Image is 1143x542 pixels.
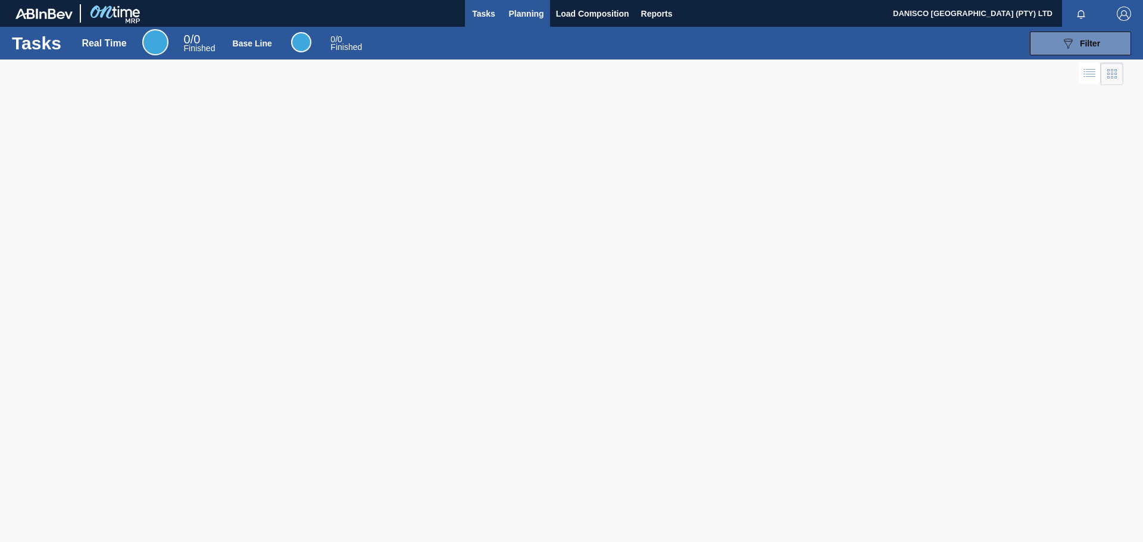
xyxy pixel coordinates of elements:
[330,35,335,44] span: 0
[291,32,311,52] div: Base Line
[641,7,673,21] span: Reports
[184,33,190,46] span: 0
[82,38,126,49] div: Real Time
[330,42,362,52] span: Finished
[509,7,544,21] span: Planning
[471,7,497,21] span: Tasks
[15,8,73,19] img: TNhmsLtSVTkK8tSr43FrP2fwEKptu5GPRR3wAAAABJRU5ErkJggg==
[184,35,216,52] div: Real Time
[184,43,216,53] span: Finished
[556,7,629,21] span: Load Composition
[1117,7,1131,21] img: Logout
[330,35,342,44] span: / 0
[142,29,168,55] div: Real Time
[1062,5,1100,22] button: Notifications
[233,39,272,48] div: Base Line
[1080,39,1100,48] span: Filter
[184,33,201,46] span: / 0
[12,36,64,50] h1: Tasks
[1030,32,1131,55] button: Filter
[330,36,362,51] div: Base Line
